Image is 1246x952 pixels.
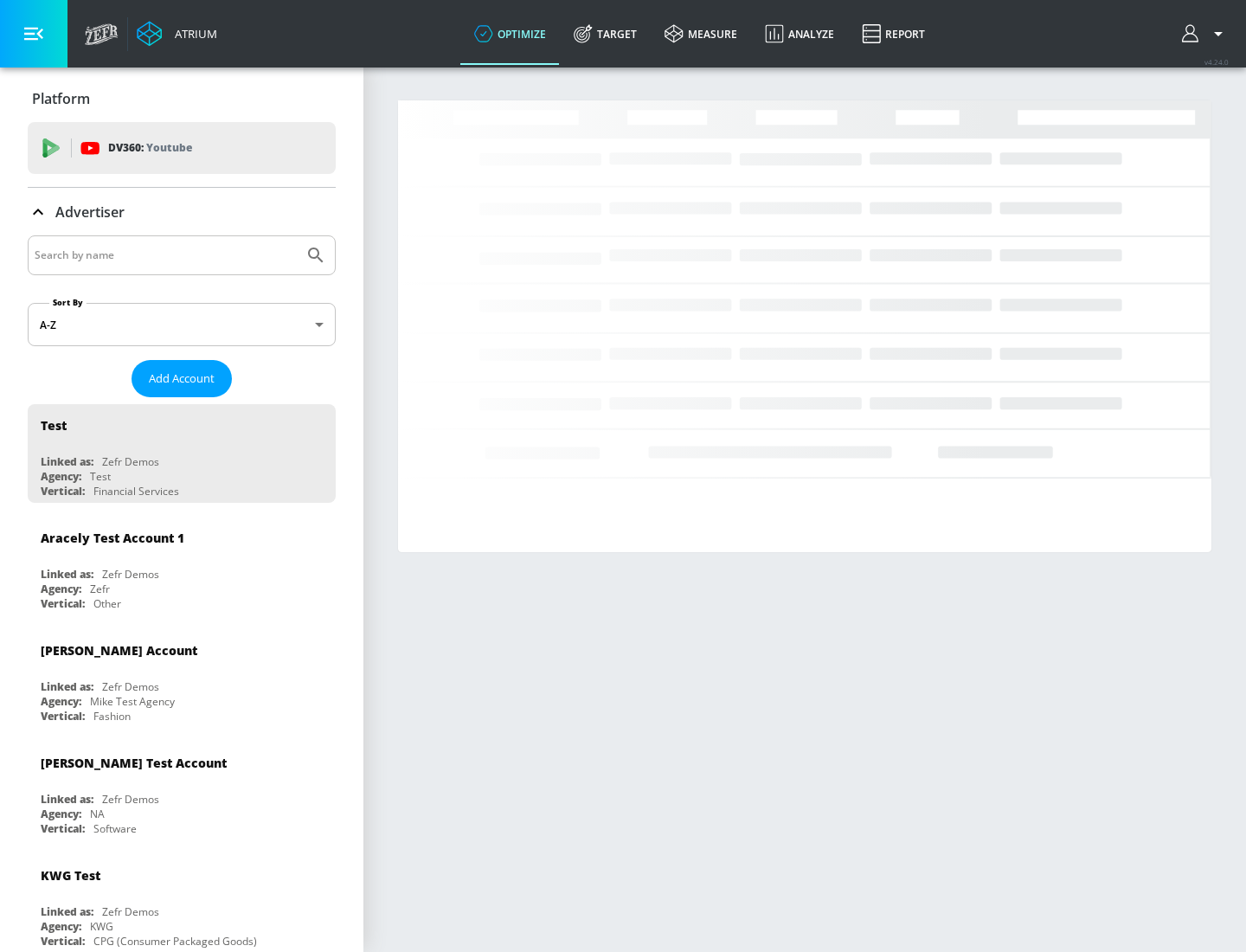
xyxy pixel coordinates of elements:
div: Zefr [90,582,110,596]
a: Analyze [751,3,848,65]
div: Vertical: [41,821,85,836]
div: [PERSON_NAME] Test Account [41,755,227,771]
div: [PERSON_NAME] Account [41,642,197,659]
div: Aracely Test Account 1Linked as:Zefr DemosAgency:ZefrVertical:Other [28,517,336,615]
div: Linked as: [41,904,93,919]
p: Youtube [146,138,192,157]
div: Aracely Test Account 1 [41,530,184,546]
div: KWG Test [41,867,100,884]
div: Agency: [41,694,81,709]
button: Add Account [132,360,232,397]
div: [PERSON_NAME] Test AccountLinked as:Zefr DemosAgency:NAVertical:Software [28,742,336,840]
div: Zefr Demos [102,454,159,469]
div: NA [90,807,105,821]
div: DV360: Youtube [28,122,336,174]
div: Financial Services [93,484,179,499]
div: Linked as: [41,454,93,469]
div: Vertical: [41,596,85,611]
a: Report [848,3,939,65]
div: Agency: [41,469,81,484]
div: A-Z [28,303,336,346]
div: Atrium [168,26,217,42]
div: Fashion [93,709,131,724]
div: Mike Test Agency [90,694,175,709]
div: Zefr Demos [102,567,159,582]
input: Search by name [35,244,297,267]
div: Advertiser [28,188,336,236]
div: [PERSON_NAME] AccountLinked as:Zefr DemosAgency:Mike Test AgencyVertical:Fashion [28,629,336,728]
span: v 4.24.0 [1204,57,1229,67]
div: Zefr Demos [102,904,159,919]
div: TestLinked as:Zefr DemosAgency:TestVertical:Financial Services [28,404,336,503]
div: Vertical: [41,709,85,724]
div: Vertical: [41,484,85,499]
div: Vertical: [41,934,85,949]
p: Platform [32,89,90,108]
div: Linked as: [41,792,93,807]
div: Linked as: [41,567,93,582]
div: Zefr Demos [102,679,159,694]
label: Sort By [49,297,87,308]
div: Software [93,821,137,836]
p: DV360: [108,138,192,158]
a: measure [651,3,751,65]
div: Linked as: [41,679,93,694]
a: Atrium [137,21,217,47]
div: Other [93,596,121,611]
span: Add Account [149,369,215,389]
a: optimize [460,3,560,65]
a: Target [560,3,651,65]
p: Advertiser [55,203,125,222]
div: Agency: [41,582,81,596]
div: Test [90,469,111,484]
div: Test [41,417,67,434]
div: CPG (Consumer Packaged Goods) [93,934,257,949]
div: Agency: [41,807,81,821]
div: Agency: [41,919,81,934]
div: Zefr Demos [102,792,159,807]
div: KWG [90,919,113,934]
div: Platform [28,74,336,123]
